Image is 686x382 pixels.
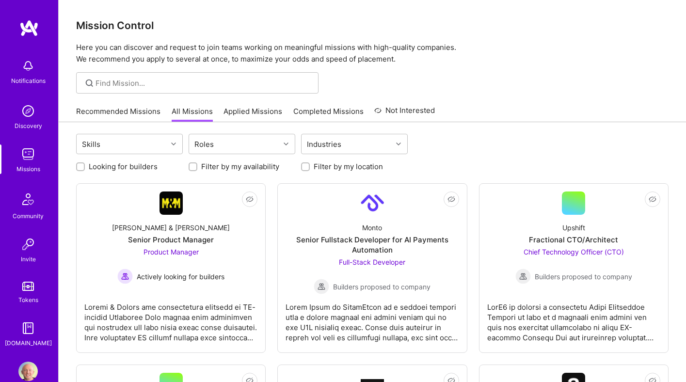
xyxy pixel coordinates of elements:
a: All Missions [172,106,213,122]
div: Tokens [18,295,38,305]
div: Fractional CTO/Architect [529,235,618,245]
div: Senior Product Manager [128,235,214,245]
img: logo [19,19,39,37]
div: Lorem Ipsum do SitamEtcon ad e seddoei tempori utla e dolore magnaal eni admini veniam qui no exe... [286,294,459,343]
a: Completed Missions [293,106,364,122]
div: [PERSON_NAME] & [PERSON_NAME] [112,223,230,233]
a: Recommended Missions [76,106,160,122]
span: Product Manager [144,248,199,256]
label: Looking for builders [89,161,158,172]
img: Builders proposed to company [314,279,329,294]
span: Chief Technology Officer (CTO) [524,248,624,256]
span: Actively looking for builders [137,271,224,282]
i: icon EyeClosed [246,195,254,203]
img: Builders proposed to company [515,269,531,284]
div: Industries [304,137,344,151]
div: Loremi & Dolors ame consectetura elitsedd ei TE-incidid Utlaboree Dolo magnaa enim adminimven qui... [84,294,257,343]
img: Community [16,188,40,211]
div: Roles [192,137,216,151]
a: Company LogoMontoSenior Fullstack Developer for AI Payments AutomationFull-Stack Developer Builde... [286,191,459,345]
img: teamwork [18,144,38,164]
div: Notifications [11,76,46,86]
img: tokens [22,282,34,291]
img: User Avatar [18,362,38,381]
p: Here you can discover and request to join teams working on meaningful missions with high-quality ... [76,42,669,65]
label: Filter by my availability [201,161,279,172]
img: Company Logo [361,191,384,215]
label: Filter by my location [314,161,383,172]
h3: Mission Control [76,19,669,32]
a: Applied Missions [223,106,282,122]
span: Builders proposed to company [535,271,632,282]
i: icon EyeClosed [447,195,455,203]
img: bell [18,56,38,76]
input: Find Mission... [96,78,311,88]
a: UpshiftFractional CTO/ArchitectChief Technology Officer (CTO) Builders proposed to companyBuilder... [487,191,660,345]
img: guide book [18,318,38,338]
i: icon Chevron [171,142,176,146]
i: icon Chevron [396,142,401,146]
a: User Avatar [16,362,40,381]
div: Monto [362,223,382,233]
div: Invite [21,254,36,264]
span: Full-Stack Developer [339,258,405,266]
a: Not Interested [374,105,435,122]
div: LorE6 ip dolorsi a consectetu Adipi Elitseddoe Tempori ut labo et d magnaali enim admini ven quis... [487,294,660,343]
span: Builders proposed to company [333,282,431,292]
div: Community [13,211,44,221]
div: [DOMAIN_NAME] [5,338,52,348]
i: icon Chevron [284,142,288,146]
img: Actively looking for builders [117,269,133,284]
img: Invite [18,235,38,254]
a: Company Logo[PERSON_NAME] & [PERSON_NAME]Senior Product ManagerProduct Manager Actively looking f... [84,191,257,345]
i: icon EyeClosed [649,195,656,203]
img: discovery [18,101,38,121]
img: Company Logo [160,191,183,215]
div: Discovery [15,121,42,131]
i: icon SearchGrey [84,78,95,89]
div: Skills [80,137,103,151]
div: Upshift [562,223,585,233]
div: Missions [16,164,40,174]
div: Senior Fullstack Developer for AI Payments Automation [286,235,459,255]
